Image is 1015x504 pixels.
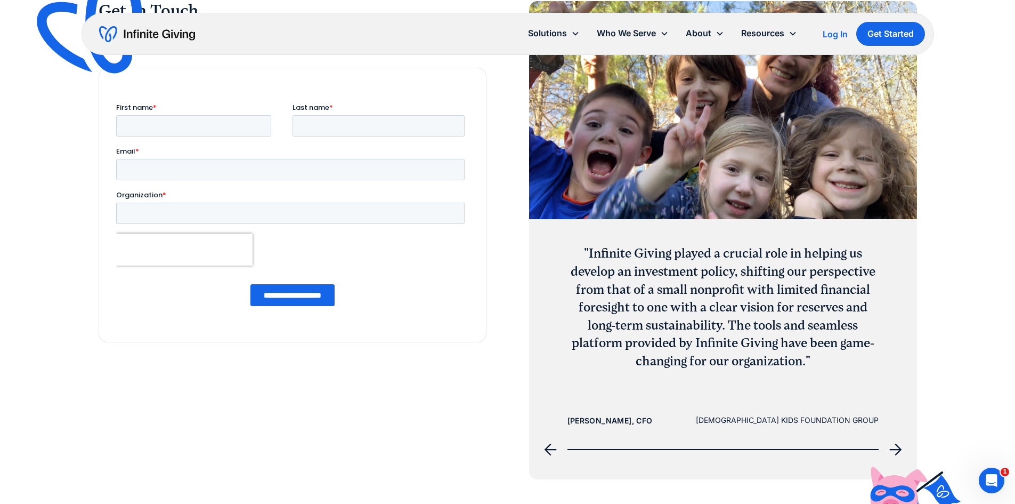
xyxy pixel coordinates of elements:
div: carousel [529,1,917,462]
div: About [686,26,711,41]
div: Who We Serve [588,22,677,45]
a: home [99,26,195,43]
div: Resources [741,26,784,41]
a: Log In [823,28,848,41]
div: next slide [883,437,908,462]
div: previous slide [538,437,563,462]
div: Solutions [519,22,588,45]
span: 1 [1001,468,1009,476]
div: [PERSON_NAME], CFO [567,414,653,427]
div: Log In [823,30,848,38]
a: Get Started [856,22,925,46]
div: Solutions [528,26,567,41]
div: About [677,22,733,45]
h3: "Infinite Giving played a crucial role in helping us develop an investment policy, shifting our p... [567,245,879,370]
div: Who We Serve [597,26,656,41]
div: Resources [733,22,806,45]
div: [DEMOGRAPHIC_DATA] Kids Foundation Group [696,414,879,427]
iframe: Intercom live chat [979,468,1004,493]
h2: Get In Touch [99,1,486,21]
div: 2 of 4 [529,1,917,428]
iframe: Form 0 [116,102,469,325]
